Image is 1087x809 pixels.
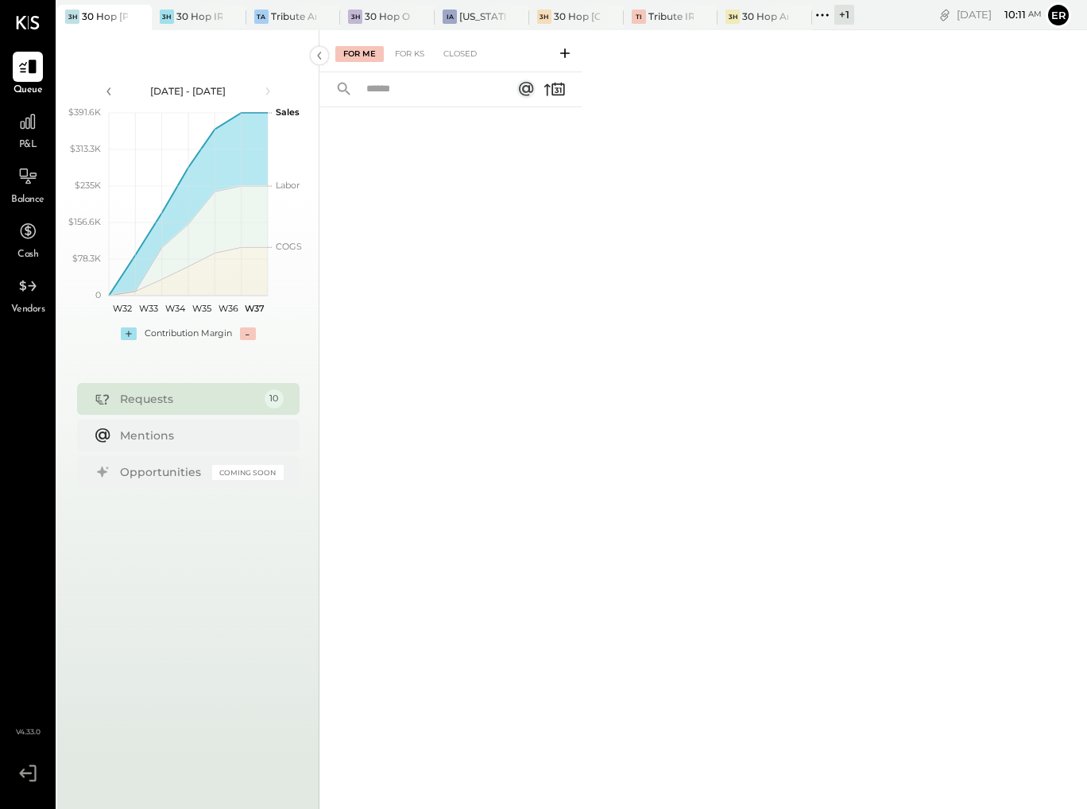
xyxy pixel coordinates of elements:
div: Tribute IRL [648,10,694,23]
span: Queue [14,83,43,98]
div: [DATE] - [DATE] [121,84,256,98]
text: Labor [276,180,300,191]
text: W33 [139,303,158,314]
div: 3H [160,10,174,24]
div: 30 Hop [PERSON_NAME] Summit [82,10,128,23]
div: 3H [348,10,362,24]
text: W37 [244,303,264,314]
div: Coming Soon [212,465,284,480]
div: Closed [435,46,485,62]
span: Balance [11,193,44,207]
div: + 1 [834,5,854,25]
div: IA [443,10,457,24]
span: P&L [19,138,37,153]
div: 10 [265,389,284,408]
div: 3H [65,10,79,24]
text: $391.6K [68,106,101,118]
a: P&L [1,106,55,153]
text: $313.3K [70,143,101,154]
div: TA [254,10,269,24]
a: Queue [1,52,55,98]
a: Cash [1,216,55,262]
div: For Me [335,46,384,62]
text: W35 [191,303,211,314]
div: Requests [120,391,257,407]
div: - [240,327,256,340]
div: Tribute Ankeny [271,10,317,23]
div: 30 Hop Omaha [365,10,411,23]
text: W36 [218,303,238,314]
text: COGS [276,241,302,252]
div: TI [632,10,646,24]
text: W32 [112,303,131,314]
div: Mentions [120,428,276,443]
div: 3H [537,10,551,24]
div: copy link [937,6,953,23]
div: For KS [387,46,432,62]
div: Contribution Margin [145,327,232,340]
div: + [121,327,137,340]
a: Vendors [1,271,55,317]
text: 0 [95,289,101,300]
span: Vendors [11,303,45,317]
div: 30 Hop [GEOGRAPHIC_DATA] [554,10,600,23]
a: Balance [1,161,55,207]
text: $156.6K [68,216,101,227]
text: Sales [276,106,300,118]
div: 30 Hop Ankeny [742,10,788,23]
text: $78.3K [72,253,101,264]
div: 30 Hop IRL [176,10,222,23]
text: W34 [164,303,185,314]
span: Cash [17,248,38,262]
div: [DATE] [957,7,1042,22]
button: Er [1046,2,1071,28]
text: $235K [75,180,101,191]
div: [US_STATE] Athletic Club [459,10,505,23]
div: 3H [725,10,740,24]
div: Opportunities [120,464,204,480]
